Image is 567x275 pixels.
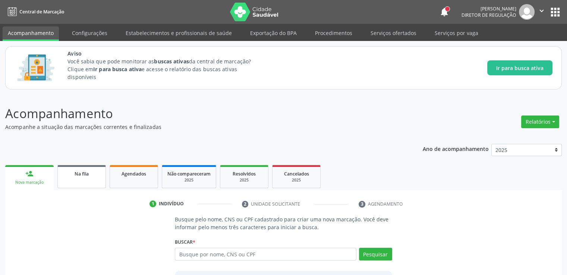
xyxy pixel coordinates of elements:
button: apps [549,6,562,19]
button:  [535,4,549,20]
p: Busque pelo nome, CNS ou CPF cadastrado para criar uma nova marcação. Você deve informar pelo men... [175,215,392,231]
a: Configurações [67,26,113,39]
a: Estabelecimentos e profissionais de saúde [120,26,237,39]
strong: Ir para busca ativa [93,66,142,73]
div: 2025 [278,177,315,183]
div: 2025 [167,177,211,183]
div: Nova marcação [10,180,48,185]
a: Procedimentos [310,26,357,39]
div: 2025 [226,177,263,183]
span: Central de Marcação [19,9,64,15]
a: Serviços ofertados [365,26,422,39]
button: notifications [439,7,450,17]
div: 1 [149,200,156,207]
img: Imagem de CalloutCard [15,51,57,85]
span: Na fila [75,171,89,177]
span: Aviso [67,50,265,57]
span: Resolvidos [233,171,256,177]
span: Ir para busca ativa [496,64,544,72]
span: Não compareceram [167,171,211,177]
span: Diretor de regulação [462,12,516,18]
label: Buscar [175,236,195,248]
a: Central de Marcação [5,6,64,18]
div: Indivíduo [159,200,184,207]
strong: buscas ativas [154,58,189,65]
div: [PERSON_NAME] [462,6,516,12]
a: Acompanhamento [3,26,59,41]
p: Você sabia que pode monitorar as da central de marcação? Clique em e acesse o relatório das busca... [67,57,265,81]
button: Pesquisar [359,248,392,260]
p: Acompanhe a situação das marcações correntes e finalizadas [5,123,395,131]
button: Relatórios [521,116,559,128]
span: Cancelados [284,171,309,177]
p: Ano de acompanhamento [423,144,489,153]
button: Ir para busca ativa [487,60,552,75]
img: img [519,4,535,20]
span: Agendados [122,171,146,177]
a: Exportação do BPA [245,26,302,39]
p: Acompanhamento [5,104,395,123]
i:  [538,7,546,15]
div: person_add [25,170,34,178]
input: Busque por nome, CNS ou CPF [175,248,356,260]
a: Serviços por vaga [429,26,483,39]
